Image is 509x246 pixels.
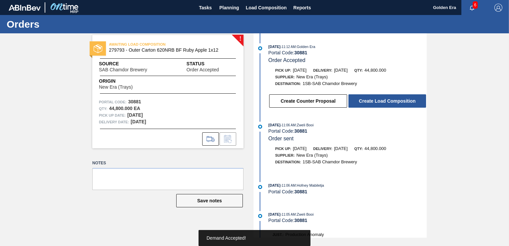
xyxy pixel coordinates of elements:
strong: 30881 [294,50,307,55]
span: Portal Code: [99,99,127,105]
img: atual [258,185,262,189]
div: Portal Code: [268,189,427,194]
span: 1SB-SAB Chamdor Brewery [302,81,357,86]
span: SAB Chamdor Brewery [99,67,147,72]
div: Portal Code: [268,218,427,223]
span: : Zweli Booi [296,212,314,216]
span: AWAITING LOAD COMPOSITION [109,41,202,48]
span: 44,800.000 [364,146,386,151]
span: [DATE] [268,212,280,216]
span: [DATE] [293,68,306,73]
button: Save notes [176,194,243,207]
div: Portal Code: [268,128,427,134]
strong: 30881 [128,99,141,104]
span: Qty: [354,68,363,72]
span: Delivery Date: [99,119,129,125]
div: Go to Load Composition [202,132,219,146]
img: atual [258,125,262,129]
span: Qty : [99,105,107,112]
span: Pick up: [275,68,291,72]
span: Tasks [198,4,213,12]
span: Order Accepted [187,67,219,72]
img: atual [258,214,262,218]
span: Qty: [354,147,363,151]
strong: 30881 [294,218,307,223]
span: Order sent [268,136,294,141]
span: Origin [99,78,149,85]
span: [DATE] [334,146,348,151]
img: status [94,44,102,53]
span: Reports [293,4,311,12]
span: Pick up: [275,147,291,151]
strong: [DATE] [127,112,143,118]
button: Create Counter Proposal [269,94,347,108]
span: New Era (Trays) [296,153,328,158]
img: TNhmsLtSVTkK8tSr43FrP2fwEKptu5GPRR3wAAAABJRU5ErkJggg== [9,5,41,11]
span: [DATE] [334,68,348,73]
span: New Era (Trays) [99,85,133,90]
img: Logout [494,4,502,12]
span: - 11:06 AM [280,123,296,127]
span: Supplier: [275,75,295,79]
strong: 30881 [294,189,307,194]
strong: [DATE] [131,119,146,124]
span: Order Accepted [268,57,305,63]
span: Load Composition [246,4,287,12]
span: Delivery: [313,147,332,151]
span: New Era (Trays) [296,74,328,79]
span: : Hofney Mabiletja [296,183,324,187]
span: Supplier: [275,153,295,157]
span: : Golden Era [296,45,315,49]
span: 6 [473,1,478,9]
h1: Orders [7,20,125,28]
span: Destination: [275,160,301,164]
button: Create Load Composition [348,94,426,108]
span: 1SB-SAB Chamdor Brewery [302,159,357,164]
span: Pick up Date: [99,112,126,119]
span: Destination: [275,82,301,86]
span: 279793 - Outer Carton 620NRB BF Ruby Apple 1x12 [109,48,230,53]
span: - 11:06 AM [280,184,296,187]
span: [DATE] [268,123,280,127]
strong: 44,800.000 EA [109,106,140,111]
span: - 11:05 AM [280,213,296,216]
span: 44,800.000 [364,68,386,73]
span: [DATE] [268,183,280,187]
span: : Zweli Booi [296,123,314,127]
span: - 11:12 AM [280,45,296,49]
div: Inform order change [220,132,236,146]
span: Status [187,60,237,67]
span: Source [99,60,167,67]
div: Portal Code: [268,50,427,55]
img: atual [258,46,262,50]
button: Notifications [461,3,483,12]
label: Notes [92,158,244,168]
strong: 30881 [294,128,307,134]
span: Demand Accepted! [207,235,246,241]
span: [DATE] [268,45,280,49]
span: Delivery: [313,68,332,72]
span: Planning [220,4,239,12]
span: [DATE] [293,146,306,151]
